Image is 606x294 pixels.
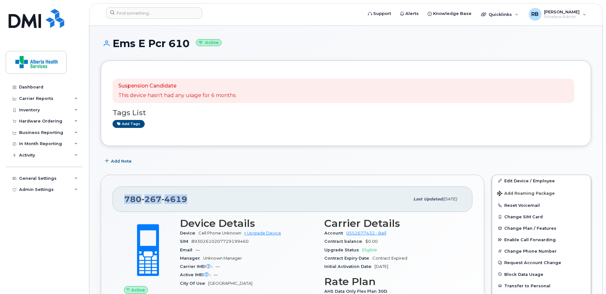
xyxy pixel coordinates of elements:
div: Quicklinks [477,8,523,21]
span: Add Note [111,158,132,164]
span: Active IMEI [180,272,214,277]
div: Ryan Ballesteros [524,8,591,21]
p: This device hasn't had any usage for 6 months [118,92,236,99]
span: Cell Phone Unknown [198,231,241,235]
span: Contract Expiry Date [324,256,372,261]
span: [DATE] [443,197,457,201]
span: Upgrade Status [324,248,362,252]
a: 0552677432 - Bell [346,231,386,235]
h3: Device Details [180,218,317,229]
span: 4619 [162,194,187,204]
span: 267 [141,194,162,204]
input: Find something... [106,7,202,19]
span: Contract balance [324,239,365,244]
span: Eligible [362,248,377,252]
button: Block Data Usage [492,269,591,280]
span: Enable Call Forwarding [504,237,556,242]
span: 780 [124,194,187,204]
span: [GEOGRAPHIC_DATA] [208,281,252,286]
span: Quicklinks [489,12,512,17]
span: Last updated [413,197,443,201]
span: Knowledge Base [433,10,472,17]
h3: Tags List [113,109,579,117]
button: Reset Voicemail [492,199,591,211]
a: + Upgrade Device [244,231,281,235]
span: Device [180,231,198,235]
a: Add tags [113,120,145,128]
span: Active [131,287,145,293]
button: Change SIM Card [492,211,591,222]
span: City Of Use [180,281,208,286]
span: Carrier IMEI [180,264,216,269]
span: Wireless Admin [544,14,580,19]
span: SIM [180,239,191,244]
button: Add Roaming Package [492,186,591,199]
span: Account [324,231,346,235]
h1: Ems E Pcr 610 [101,38,591,49]
a: Support [363,7,396,20]
span: — [196,248,200,252]
span: [PERSON_NAME] [544,9,580,14]
button: Enable Call Forwarding [492,234,591,245]
button: Transfer to Personal [492,280,591,291]
span: Alerts [405,10,419,17]
a: Alerts [396,7,423,20]
small: Active [196,39,222,46]
button: Change Plan / Features [492,222,591,234]
span: — [216,264,220,269]
span: Email [180,248,196,252]
span: Manager [180,256,203,261]
button: Request Account Change [492,257,591,268]
p: Suspension Candidate [118,82,236,90]
a: Edit Device / Employee [492,175,591,186]
h3: Carrier Details [324,218,461,229]
span: Contract Expired [372,256,407,261]
span: Change Plan / Features [504,226,556,231]
span: [DATE] [375,264,388,269]
span: 89302610207729199460 [191,239,249,244]
h3: Rate Plan [324,276,461,287]
span: $0.00 [365,239,378,244]
span: AHS Data Only Flex Plan 30D [324,289,390,294]
span: — [214,272,218,277]
button: Change Phone Number [492,245,591,257]
span: RB [531,10,539,18]
button: Add Note [101,156,137,167]
span: Unknown Manager [203,256,242,261]
a: Knowledge Base [423,7,476,20]
span: Support [373,10,391,17]
span: Add Roaming Package [497,191,555,197]
span: Initial Activation Date [324,264,375,269]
